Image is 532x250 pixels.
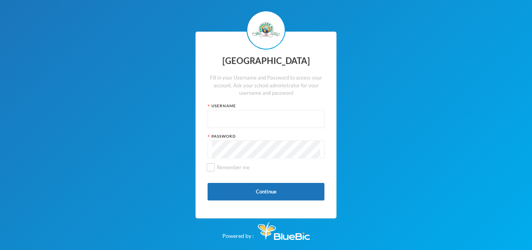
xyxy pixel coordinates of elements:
button: Continue [208,183,324,200]
div: [GEOGRAPHIC_DATA] [208,53,324,69]
div: Username [208,103,324,109]
div: Fill in your Username and Password to access your account. Ask your school administrator for your... [208,74,324,97]
span: Remember me [214,164,253,170]
div: Powered by : [222,218,310,240]
div: Password [208,133,324,139]
img: Bluebic [258,222,310,240]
